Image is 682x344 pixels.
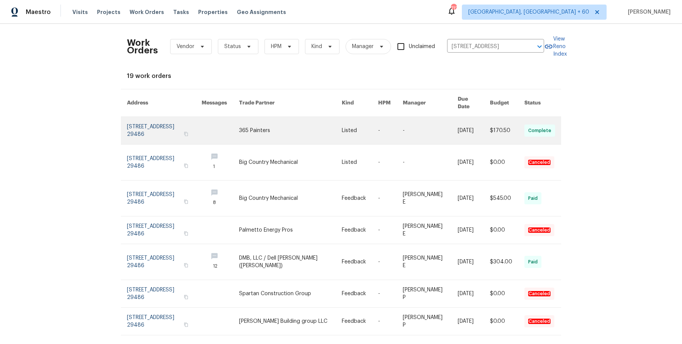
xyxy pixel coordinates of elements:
span: Unclaimed [409,43,435,51]
span: Geo Assignments [237,8,286,16]
span: Manager [352,43,374,50]
span: [GEOGRAPHIC_DATA], [GEOGRAPHIC_DATA] + 60 [468,8,589,16]
td: [PERSON_NAME] P [397,308,452,335]
td: - [372,216,397,244]
td: - [372,117,397,145]
button: Copy Address [183,321,189,328]
span: [PERSON_NAME] [625,8,671,16]
td: Feedback [336,308,372,335]
td: [PERSON_NAME] E [397,181,452,216]
th: Trade Partner [233,89,336,117]
button: Copy Address [183,131,189,137]
td: - [372,181,397,216]
div: 712 [451,5,456,12]
th: Status [518,89,561,117]
td: [PERSON_NAME] E [397,216,452,244]
td: Listed [336,145,372,181]
input: Enter in an address [447,41,523,53]
button: Copy Address [183,198,189,205]
td: Big Country Mechanical [233,181,336,216]
td: 365 Painters [233,117,336,145]
td: Feedback [336,181,372,216]
h2: Work Orders [127,39,158,54]
span: Vendor [177,43,194,50]
th: Budget [484,89,518,117]
span: Status [224,43,241,50]
td: Palmetto Energy Pros [233,216,336,244]
span: Work Orders [130,8,164,16]
th: Kind [336,89,372,117]
td: Big Country Mechanical [233,145,336,181]
th: Manager [397,89,452,117]
th: Messages [196,89,233,117]
td: [PERSON_NAME] Building group LLC [233,308,336,335]
button: Copy Address [183,230,189,237]
td: DMB, LLC / Dell [PERSON_NAME] ([PERSON_NAME]) [233,244,336,280]
td: [PERSON_NAME] P [397,280,452,308]
span: Maestro [26,8,51,16]
th: Due Date [452,89,484,117]
td: Feedback [336,244,372,280]
span: Projects [97,8,120,16]
td: - [372,244,397,280]
span: Tasks [173,9,189,15]
td: - [397,117,452,145]
span: HPM [271,43,282,50]
a: View Reno Index [544,35,567,58]
span: Visits [72,8,88,16]
button: Copy Address [183,262,189,269]
td: - [372,308,397,335]
td: Listed [336,117,372,145]
td: - [372,145,397,181]
span: Kind [311,43,322,50]
td: - [372,280,397,308]
button: Copy Address [183,162,189,169]
button: Open [534,41,545,52]
span: Properties [198,8,228,16]
th: Address [121,89,196,117]
th: HPM [372,89,397,117]
div: 19 work orders [127,72,555,80]
td: Feedback [336,280,372,308]
td: Feedback [336,216,372,244]
td: - [397,145,452,181]
td: [PERSON_NAME] E [397,244,452,280]
button: Copy Address [183,294,189,300]
td: Spartan Construction Group [233,280,336,308]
